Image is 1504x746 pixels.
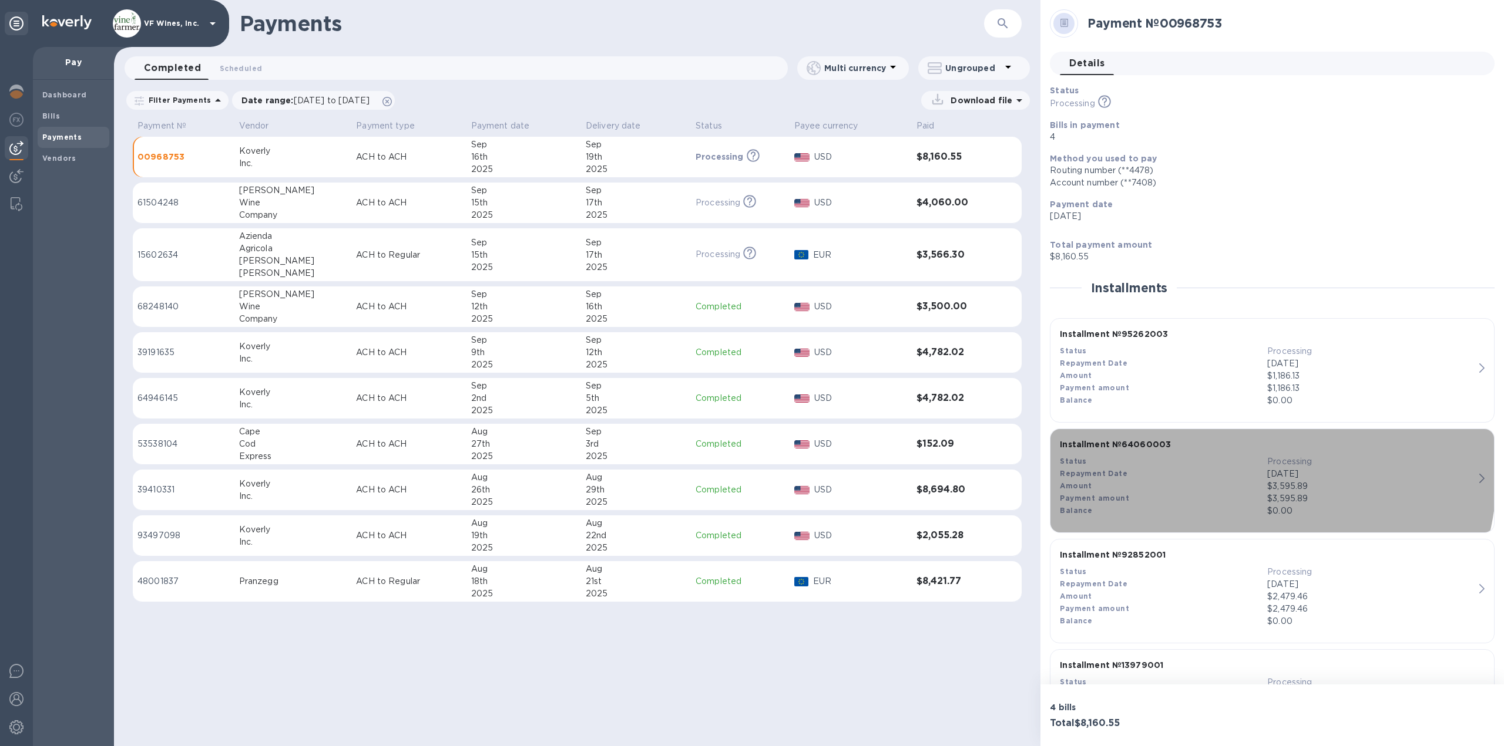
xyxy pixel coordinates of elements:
[916,120,950,132] span: Paid
[356,438,461,450] p: ACH to ACH
[1060,396,1092,404] b: Balance
[137,529,230,542] p: 93497098
[42,133,82,141] b: Payments
[1050,86,1079,95] b: Status
[1050,177,1485,189] div: Account number (**7408)
[471,496,576,508] div: 2025
[356,197,461,209] p: ACH to ACH
[794,120,858,132] p: Payee currency
[586,288,686,301] div: Sep
[1050,120,1119,130] b: Bills in payment
[239,536,347,548] div: Inc.
[42,56,105,68] p: Pay
[471,484,576,496] div: 26th
[824,62,886,74] p: Multi currency
[586,163,686,175] div: 2025
[471,542,576,554] div: 2025
[696,151,744,163] p: Processing
[813,249,907,261] p: EUR
[586,120,656,132] span: Delivery date
[239,120,269,132] p: Vendor
[471,404,576,417] div: 2025
[696,438,785,450] p: Completed
[1060,481,1092,490] b: Amount
[471,120,530,132] p: Payment date
[239,313,347,325] div: Company
[794,120,874,132] span: Payee currency
[1060,506,1092,515] b: Balance
[946,94,1012,106] p: Download file
[794,440,810,448] img: USD
[1267,615,1475,627] p: $0.00
[586,496,686,508] div: 2025
[239,524,347,536] div: Koverly
[137,120,202,132] span: Payment №
[239,438,347,450] div: Cod
[294,96,370,105] span: [DATE] to [DATE]
[239,478,347,490] div: Koverly
[471,359,576,371] div: 2025
[220,62,262,75] span: Scheduled
[471,288,576,301] div: Sep
[1050,154,1157,163] b: Method you used to pay
[239,267,347,279] div: [PERSON_NAME]
[1050,718,1267,729] h3: Total $8,160.55
[814,529,907,542] p: USD
[239,120,284,132] span: Vendor
[1050,97,1095,110] p: Processing
[42,154,76,163] b: Vendors
[239,255,347,267] div: [PERSON_NAME]
[586,359,686,371] div: 2025
[239,386,347,399] div: Koverly
[794,303,810,311] img: USD
[1267,370,1475,382] div: $1,186.13
[471,139,576,151] div: Sep
[144,19,203,28] p: VF Wines, Inc.
[696,120,737,132] span: Status
[1060,677,1086,686] b: Status
[239,197,347,209] div: Wine
[814,438,907,450] p: USD
[586,380,686,392] div: Sep
[1050,701,1267,713] p: 4 bills
[586,404,686,417] div: 2025
[1267,382,1475,394] p: $1,186.13
[471,450,576,463] div: 2025
[814,151,907,163] p: USD
[1060,592,1092,600] b: Amount
[239,145,347,157] div: Koverly
[239,490,347,502] div: Inc.
[916,301,991,312] h3: $3,500.00
[696,248,740,261] p: Processing
[1050,251,1485,263] p: $8,160.55
[1050,131,1485,143] p: 4
[1267,590,1475,603] div: $2,479.46
[356,151,461,163] p: ACH to ACH
[1050,318,1495,423] button: Installment №95262003StatusProcessingRepayment Date[DATE]Amount$1,186.13Payment amount$1,186.13Ba...
[696,529,785,542] p: Completed
[471,588,576,600] div: 2025
[696,392,785,404] p: Completed
[356,575,461,588] p: ACH to Regular
[1267,578,1475,590] p: [DATE]
[471,237,576,249] div: Sep
[1060,604,1129,613] b: Payment amount
[586,151,686,163] div: 19th
[586,426,686,438] div: Sep
[696,484,785,496] p: Completed
[239,184,347,197] div: [PERSON_NAME]
[137,151,230,163] p: 00968753
[794,486,810,494] img: USD
[471,261,576,274] div: 2025
[42,112,60,120] b: Bills
[137,438,230,450] p: 53538104
[356,346,461,359] p: ACH to ACH
[1050,240,1152,249] b: Total payment amount
[239,353,347,365] div: Inc.
[794,532,810,540] img: USD
[586,542,686,554] div: 2025
[1060,494,1129,502] b: Payment amount
[1267,480,1475,492] div: $3,595.89
[586,484,686,496] div: 29th
[239,426,347,438] div: Cape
